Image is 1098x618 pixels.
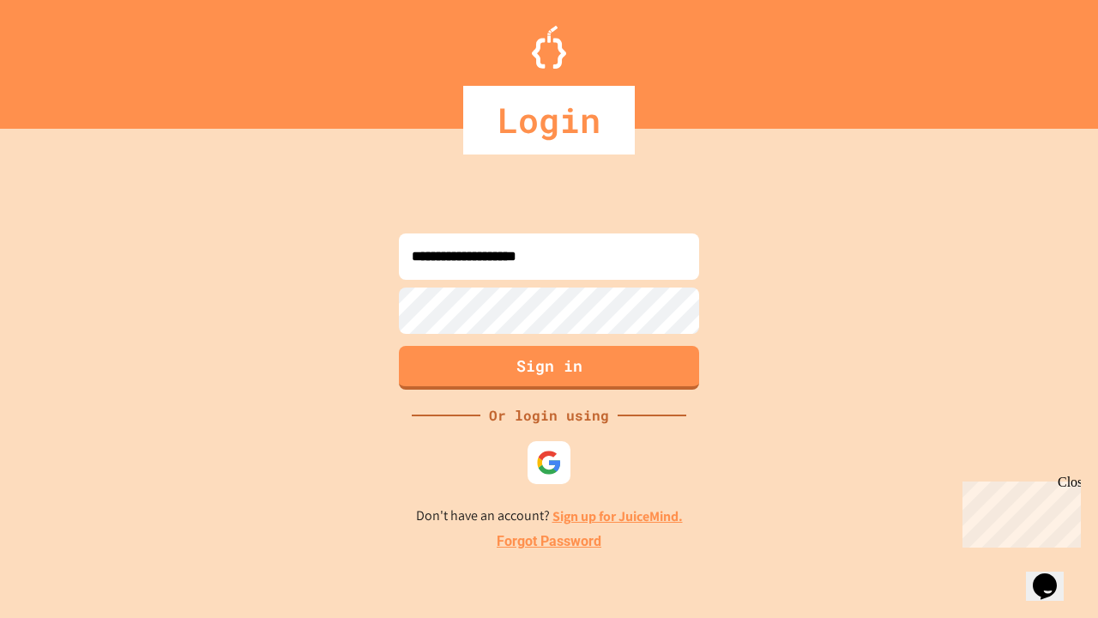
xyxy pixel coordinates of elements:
a: Forgot Password [497,531,601,552]
div: Or login using [480,405,618,426]
img: google-icon.svg [536,450,562,476]
img: Logo.svg [532,26,566,69]
iframe: chat widget [1026,549,1081,601]
div: Chat with us now!Close [7,7,118,109]
iframe: chat widget [956,475,1081,548]
div: Login [463,86,635,154]
button: Sign in [399,346,699,390]
a: Sign up for JuiceMind. [552,507,683,525]
p: Don't have an account? [416,506,683,527]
